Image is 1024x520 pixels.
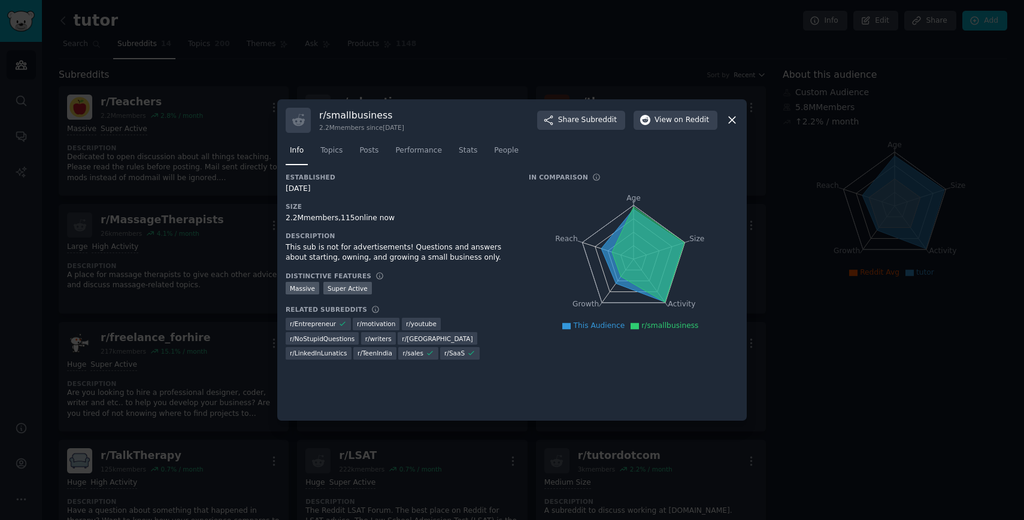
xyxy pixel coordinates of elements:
[286,202,512,211] h3: Size
[494,145,519,156] span: People
[286,282,319,294] div: Massive
[689,234,704,242] tspan: Size
[391,141,446,166] a: Performance
[286,141,308,166] a: Info
[573,321,625,330] span: This Audience
[316,141,347,166] a: Topics
[286,184,512,194] div: [DATE]
[626,194,641,202] tspan: Age
[320,145,343,156] span: Topics
[529,173,588,181] h3: In Comparison
[357,320,395,328] span: r/ motivation
[319,123,404,132] div: 2.2M members since [DATE]
[286,213,512,224] div: 2.2M members, 115 online now
[290,320,336,328] span: r/ Entrepreneur
[572,300,599,308] tspan: Growth
[668,300,696,308] tspan: Activity
[290,334,355,343] span: r/ NoStupidQuestions
[286,173,512,181] h3: Established
[444,349,465,357] span: r/ SaaS
[537,111,625,130] button: ShareSubreddit
[286,272,371,280] h3: Distinctive Features
[555,234,578,242] tspan: Reach
[581,115,617,126] span: Subreddit
[634,111,717,130] button: Viewon Reddit
[674,115,709,126] span: on Reddit
[323,282,372,294] div: Super Active
[365,334,392,343] span: r/ writers
[290,349,347,357] span: r/ LinkedInLunatics
[395,145,442,156] span: Performance
[358,349,392,357] span: r/ TeenIndia
[359,145,378,156] span: Posts
[558,115,617,126] span: Share
[290,145,304,156] span: Info
[455,141,481,166] a: Stats
[286,242,512,263] div: This sub is not for advertisements! Questions and answers about starting, owning, and growing a s...
[641,321,698,330] span: r/smallbusiness
[402,349,423,357] span: r/ sales
[355,141,383,166] a: Posts
[459,145,477,156] span: Stats
[286,305,367,314] h3: Related Subreddits
[286,232,512,240] h3: Description
[406,320,437,328] span: r/ youtube
[319,109,404,121] h3: r/ smallbusiness
[490,141,523,166] a: People
[402,334,472,343] span: r/ [GEOGRAPHIC_DATA]
[655,115,709,126] span: View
